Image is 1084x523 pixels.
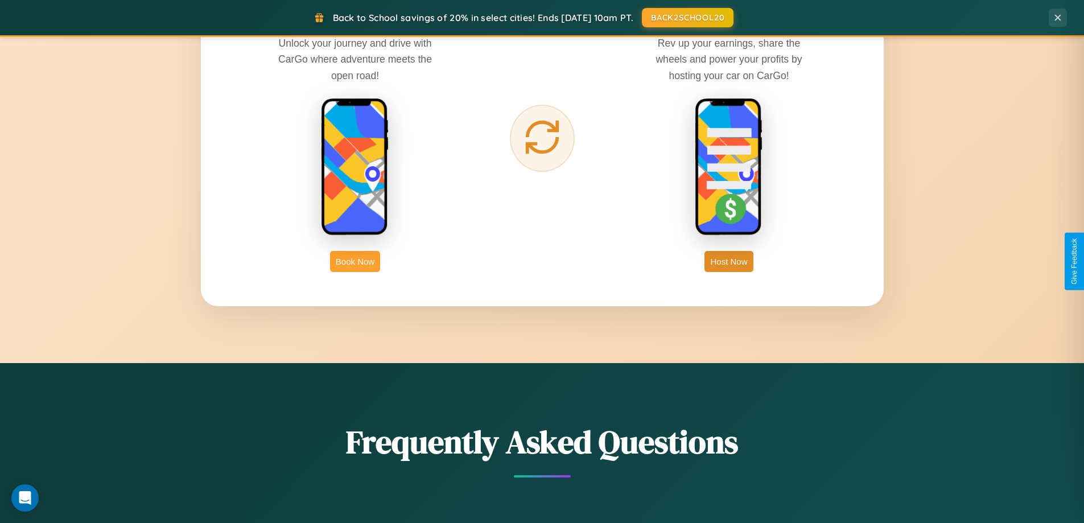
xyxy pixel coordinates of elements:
h2: Frequently Asked Questions [201,420,884,464]
button: Book Now [330,251,380,272]
img: rent phone [321,98,389,237]
p: Unlock your journey and drive with CarGo where adventure meets the open road! [270,35,440,83]
span: Back to School savings of 20% in select cities! Ends [DATE] 10am PT. [333,12,633,23]
p: Rev up your earnings, share the wheels and power your profits by hosting your car on CarGo! [644,35,814,83]
div: Give Feedback [1070,238,1078,285]
button: Host Now [704,251,753,272]
button: BACK2SCHOOL20 [642,8,733,27]
div: Open Intercom Messenger [11,484,39,512]
img: host phone [695,98,763,237]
